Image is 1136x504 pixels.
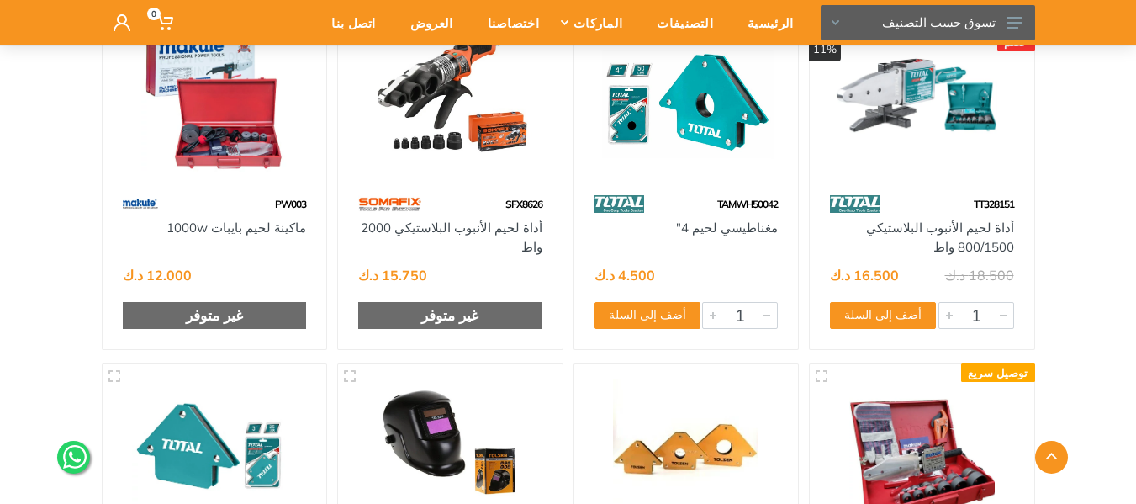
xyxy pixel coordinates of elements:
div: غير متوفر [358,302,542,329]
button: تسوق حسب التصنيف [821,5,1035,40]
button: أضف إلى السلة [594,302,700,329]
button: أضف إلى السلة [830,302,936,329]
img: 86.webp [830,189,880,219]
div: 4.500 د.ك [594,268,655,282]
span: TAMWH50042 [717,198,778,210]
span: SFX8626 [505,198,542,210]
div: اتصل بنا [309,5,387,40]
div: 15.750 د.ك [358,268,427,282]
span: TT328151 [974,198,1014,210]
span: PW003 [275,198,306,210]
div: 16.500 د.ك [830,268,899,282]
a: أداة لحيم الأنبوب البلاستيكي 800/1500 واط [866,220,1014,255]
div: العروض [388,5,465,40]
img: 59.webp [123,189,158,219]
a: مغناطيسي لحيم 4" [676,220,778,236]
div: 18.500 د.ك [945,268,1014,282]
img: 60.webp [358,189,421,219]
div: 12.000 د.ك [123,268,192,282]
img: Royal Tools - أداة لحيم الأنبوب البلاستيكي 2000 واط [353,27,547,172]
a: ماكينة لحيم بايبات 1000w [166,220,306,236]
img: Royal Tools - ماكينة لحيم بايبات 1000w [118,27,312,172]
div: الرئيسية [725,5,805,40]
a: أداة لحيم الأنبوب البلاستيكي 2000 واط [361,220,542,255]
div: 11% [809,38,841,61]
div: اختصاصنا [465,5,551,40]
img: Royal Tools - أداة لحيم الأنبوب البلاستيكي 800/1500 واط [825,27,1019,172]
div: التصنيفات [634,5,725,40]
div: غير متوفر [123,302,307,329]
div: الماركات [551,5,634,40]
span: 0 [147,8,161,20]
img: Royal Tools - مغناطيسي لحيم 4 [589,27,784,172]
div: توصيل سريع [961,363,1035,382]
img: 86.webp [594,189,645,219]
